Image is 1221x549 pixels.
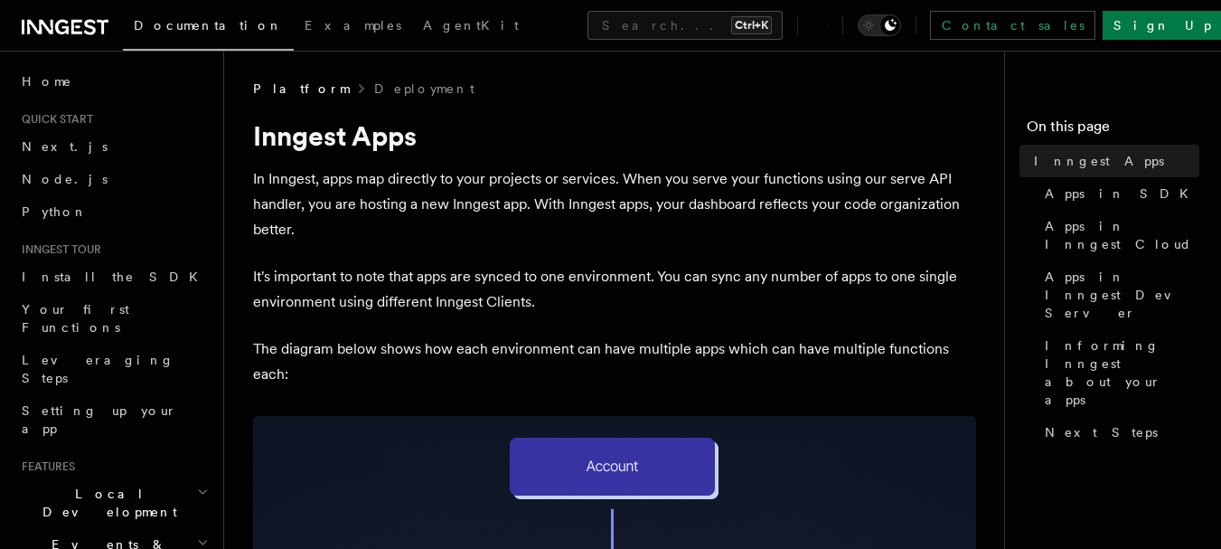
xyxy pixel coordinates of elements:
span: Home [22,72,72,90]
span: AgentKit [423,18,519,33]
span: Next Steps [1045,423,1158,441]
span: Informing Inngest about your apps [1045,336,1199,409]
span: Inngest tour [14,242,101,257]
a: Next.js [14,130,212,163]
span: Install the SDK [22,270,209,284]
span: Local Development [14,485,197,521]
a: Install the SDK [14,260,212,293]
span: Platform [253,80,349,98]
a: Setting up your app [14,394,212,445]
span: Leveraging Steps [22,353,174,385]
a: Inngest Apps [1027,145,1199,177]
a: Informing Inngest about your apps [1038,329,1199,416]
a: Next Steps [1038,416,1199,449]
span: Setting up your app [22,403,177,436]
span: Next.js [22,139,108,154]
a: Examples [294,5,412,49]
a: Contact sales [930,11,1095,40]
span: Python [22,204,88,219]
button: Local Development [14,478,212,528]
button: Search...Ctrl+K [587,11,783,40]
span: Features [14,459,75,474]
a: Deployment [374,80,474,98]
span: Documentation [134,18,283,33]
span: Examples [305,18,401,33]
span: Apps in SDK [1045,185,1199,203]
h4: On this page [1027,116,1199,145]
a: Documentation [123,5,294,51]
a: Node.js [14,163,212,195]
a: Python [14,195,212,228]
button: Toggle dark mode [858,14,901,36]
p: It's important to note that apps are synced to one environment. You can sync any number of apps t... [253,264,976,315]
kbd: Ctrl+K [731,16,772,34]
a: Home [14,65,212,98]
a: Leveraging Steps [14,344,212,394]
h1: Inngest Apps [253,119,976,152]
span: Quick start [14,112,93,127]
a: Apps in SDK [1038,177,1199,210]
span: Inngest Apps [1034,152,1164,170]
span: Apps in Inngest Cloud [1045,217,1199,253]
span: Apps in Inngest Dev Server [1045,268,1199,322]
span: Node.js [22,172,108,186]
p: In Inngest, apps map directly to your projects or services. When you serve your functions using o... [253,166,976,242]
a: Your first Functions [14,293,212,344]
a: AgentKit [412,5,530,49]
a: Apps in Inngest Cloud [1038,210,1199,260]
a: Apps in Inngest Dev Server [1038,260,1199,329]
span: Your first Functions [22,302,129,335]
p: The diagram below shows how each environment can have multiple apps which can have multiple funct... [253,336,976,387]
